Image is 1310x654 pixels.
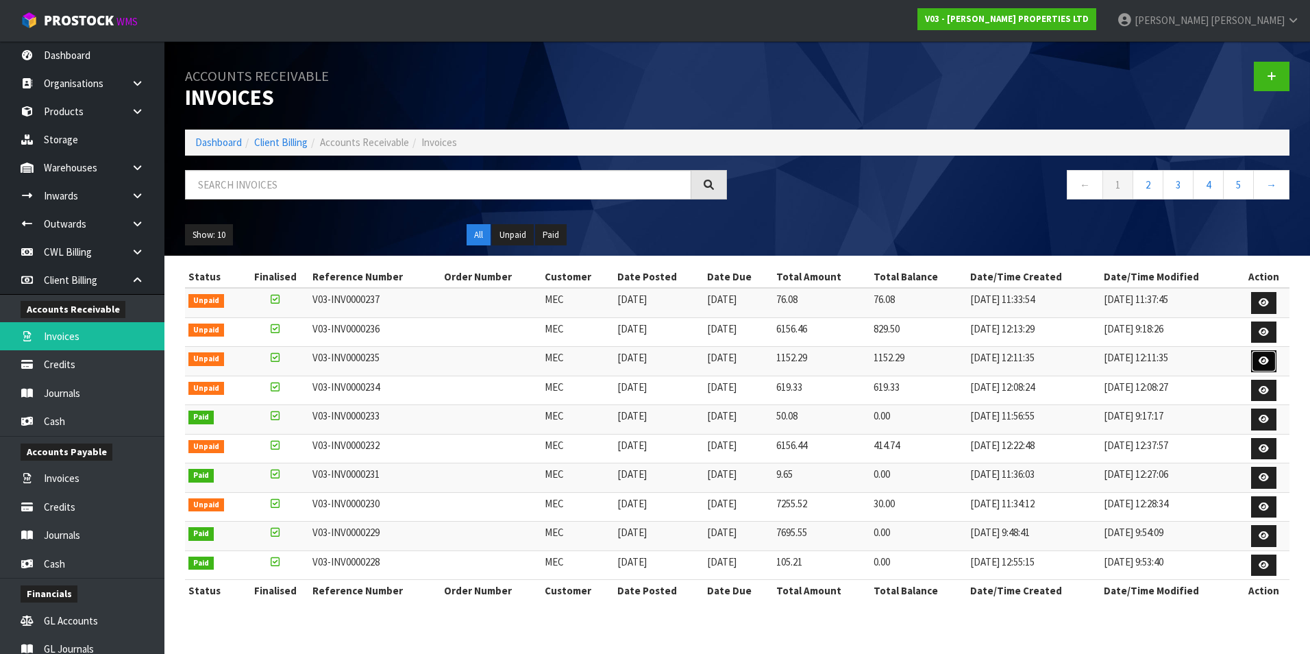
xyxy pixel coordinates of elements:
a: V03 - [PERSON_NAME] PROPERTIES LTD [917,8,1096,30]
td: MEC [541,522,614,551]
th: Date Due [704,580,773,602]
td: V03-INV0000232 [309,434,441,463]
td: [DATE] 12:37:57 [1100,434,1239,463]
td: V03-INV0000230 [309,492,441,522]
td: MEC [541,550,614,580]
span: Unpaid [188,294,224,308]
button: Unpaid [492,224,534,246]
th: Action [1239,266,1290,288]
td: 414.74 [870,434,967,463]
td: [DATE] [614,405,704,435]
td: 105.21 [773,550,870,580]
td: [DATE] [704,463,773,493]
th: Total Balance [870,580,967,602]
td: [DATE] 12:13:29 [967,317,1100,347]
td: MEC [541,376,614,405]
small: Accounts Receivable [185,67,329,85]
a: 3 [1163,170,1194,199]
td: V03-INV0000236 [309,317,441,347]
a: Dashboard [195,136,242,149]
button: Paid [535,224,567,246]
span: Invoices [421,136,457,149]
nav: Page navigation [747,170,1289,204]
th: Date/Time Created [967,266,1100,288]
a: ← [1067,170,1103,199]
td: 76.08 [870,288,967,317]
td: [DATE] [614,463,704,493]
a: Client Billing [254,136,308,149]
td: [DATE] [704,492,773,522]
td: 9.65 [773,463,870,493]
td: [DATE] [614,288,704,317]
td: [DATE] 12:08:24 [967,376,1100,405]
td: 0.00 [870,550,967,580]
td: 7255.52 [773,492,870,522]
td: MEC [541,434,614,463]
td: 1152.29 [870,347,967,376]
th: Finalised [242,266,308,288]
td: MEC [541,317,614,347]
th: Reference Number [309,266,441,288]
span: ProStock [44,12,114,29]
span: Unpaid [188,498,224,512]
td: [DATE] [704,522,773,551]
td: MEC [541,347,614,376]
td: MEC [541,492,614,522]
td: [DATE] 9:17:17 [1100,405,1239,435]
td: 30.00 [870,492,967,522]
span: [PERSON_NAME] [1211,14,1285,27]
td: [DATE] [614,550,704,580]
td: [DATE] [704,347,773,376]
td: V03-INV0000235 [309,347,441,376]
td: [DATE] [614,376,704,405]
td: MEC [541,463,614,493]
th: Status [185,266,242,288]
td: [DATE] [704,434,773,463]
th: Date/Time Modified [1100,580,1239,602]
td: [DATE] 12:11:35 [1100,347,1239,376]
td: [DATE] [614,347,704,376]
td: MEC [541,405,614,435]
td: 619.33 [773,376,870,405]
td: [DATE] [704,550,773,580]
th: Date/Time Created [967,580,1100,602]
td: [DATE] 11:34:12 [967,492,1100,522]
th: Date/Time Modified [1100,266,1239,288]
td: V03-INV0000231 [309,463,441,493]
td: 7695.55 [773,522,870,551]
td: [DATE] 12:22:48 [967,434,1100,463]
td: [DATE] 12:28:34 [1100,492,1239,522]
th: Total Amount [773,580,870,602]
td: [DATE] 9:48:41 [967,522,1100,551]
td: MEC [541,288,614,317]
td: 0.00 [870,405,967,435]
button: All [467,224,491,246]
h1: Invoices [185,62,727,109]
td: V03-INV0000234 [309,376,441,405]
td: 0.00 [870,463,967,493]
td: V03-INV0000228 [309,550,441,580]
span: Unpaid [188,440,224,454]
th: Date Due [704,266,773,288]
img: cube-alt.png [21,12,38,29]
td: [DATE] [704,376,773,405]
th: Total Amount [773,266,870,288]
td: [DATE] 9:53:40 [1100,550,1239,580]
td: [DATE] [614,522,704,551]
a: 1 [1102,170,1133,199]
span: Financials [21,585,77,603]
span: Accounts Receivable [320,136,409,149]
span: Paid [188,527,214,541]
th: Customer [541,580,614,602]
a: 5 [1223,170,1254,199]
td: 6156.46 [773,317,870,347]
td: V03-INV0000237 [309,288,441,317]
td: [DATE] 11:36:03 [967,463,1100,493]
td: [DATE] [614,317,704,347]
td: [DATE] [614,492,704,522]
span: Paid [188,469,214,483]
span: Paid [188,411,214,424]
th: Date Posted [614,580,704,602]
th: Order Number [441,266,541,288]
strong: V03 - [PERSON_NAME] PROPERTIES LTD [925,13,1089,25]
